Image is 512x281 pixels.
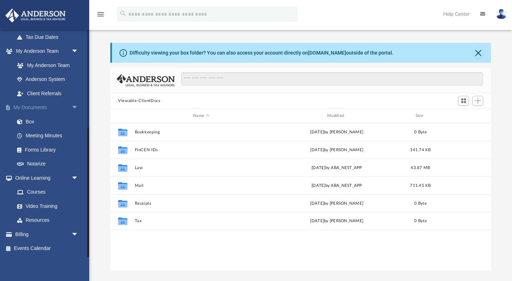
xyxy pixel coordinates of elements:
[10,199,82,213] a: Video Training
[71,171,86,185] span: arrow_drop_down
[181,72,483,86] input: Search files and folders
[270,113,403,119] div: Modified
[496,9,507,19] img: User Pic
[71,101,86,115] span: arrow_drop_down
[10,143,86,157] a: Forms Library
[130,49,394,57] div: Difficulty viewing your box folder? You can also access your account directly on outside of the p...
[414,219,427,223] span: 0 Byte
[135,183,268,188] button: Mail
[135,130,268,134] button: Bookkeeping
[5,227,89,241] a: Billingarrow_drop_down
[135,201,268,206] button: Receipts
[406,113,435,119] div: Size
[119,10,127,17] i: search
[5,171,86,185] a: Online Learningarrow_drop_down
[410,184,431,188] span: 711.45 KB
[5,101,89,115] a: My Documentsarrow_drop_down
[270,165,403,171] div: by ABA_NEST_APP
[118,98,160,104] button: Viewable-ClientDocs
[411,166,430,170] span: 43.87 MB
[270,129,403,136] div: [DATE] by [PERSON_NAME]
[458,96,469,106] button: Switch to Grid View
[270,183,403,189] div: [DATE] by ABA_NEST_APP
[3,9,68,22] img: Anderson Advisors Platinum Portal
[10,157,89,171] a: Notarize
[308,50,346,56] a: [DOMAIN_NAME]
[311,166,325,170] span: [DATE]
[10,185,86,199] a: Courses
[10,86,86,101] a: Client Referrals
[10,30,89,44] a: Tax Due Dates
[473,48,483,58] button: Close
[270,200,403,207] div: [DATE] by [PERSON_NAME]
[5,44,86,58] a: My Anderson Teamarrow_drop_down
[96,14,105,19] a: menu
[96,10,105,19] i: menu
[414,201,427,205] span: 0 Byte
[135,113,267,119] div: Name
[135,165,268,170] button: Law
[5,241,89,256] a: Events Calendar
[71,44,86,59] span: arrow_drop_down
[10,114,86,129] a: Box
[113,113,131,119] div: id
[110,123,491,271] div: grid
[10,129,89,143] a: Meeting Minutes
[135,219,268,223] button: Tax
[270,218,403,224] div: [DATE] by [PERSON_NAME]
[135,148,268,152] button: FinCEN IDs
[270,147,403,153] div: [DATE] by [PERSON_NAME]
[10,72,86,87] a: Anderson System
[10,213,86,228] a: Resources
[410,148,431,152] span: 341.74 KB
[10,58,82,72] a: My Anderson Team
[472,96,483,106] button: Add
[438,113,488,119] div: id
[414,130,427,134] span: 0 Byte
[71,227,86,242] span: arrow_drop_down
